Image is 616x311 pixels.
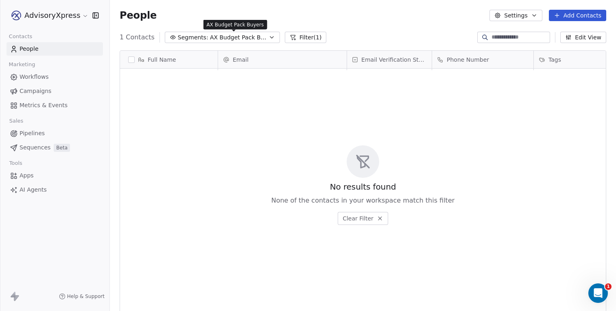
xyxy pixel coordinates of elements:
[20,87,51,95] span: Campaigns
[67,293,105,300] span: Help & Support
[7,42,103,56] a: People
[20,129,45,138] span: Pipelines
[20,101,68,110] span: Metrics & Events
[5,30,36,43] span: Contacts
[24,10,80,21] span: AdvisoryXpress
[330,181,396,192] span: No results found
[285,32,327,43] button: Filter(1)
[588,283,608,303] iframe: Intercom live chat
[548,56,561,64] span: Tags
[5,58,39,71] span: Marketing
[549,10,606,21] button: Add Contacts
[148,56,176,64] span: Full Name
[54,144,70,152] span: Beta
[120,9,157,22] span: People
[338,212,388,225] button: Clear Filter
[120,51,218,68] div: Full Name
[447,56,489,64] span: Phone Number
[7,141,103,154] a: SequencesBeta
[271,196,455,205] span: None of the contacts in your workspace match this filter
[7,169,103,182] a: Apps
[59,293,105,300] a: Help & Support
[120,69,218,305] div: grid
[10,9,87,22] button: AdvisoryXpress
[207,22,264,28] p: AX Budget Pack Buyers
[7,99,103,112] a: Metrics & Events
[7,127,103,140] a: Pipelines
[347,51,432,68] div: Email Verification Status
[20,45,39,53] span: People
[6,157,26,169] span: Tools
[489,10,542,21] button: Settings
[560,32,606,43] button: Edit View
[120,32,155,42] span: 1 Contacts
[233,56,249,64] span: Email
[7,183,103,197] a: AI Agents
[210,33,267,42] span: AX Budget Pack Buyers
[7,70,103,84] a: Workflows
[178,33,208,42] span: Segments:
[534,51,609,68] div: Tags
[20,171,34,180] span: Apps
[20,73,49,81] span: Workflows
[11,11,21,20] img: AX_logo_device_1080.png
[605,283,612,290] span: 1
[7,84,103,98] a: Campaigns
[20,143,50,152] span: Sequences
[20,186,47,194] span: AI Agents
[6,115,27,127] span: Sales
[218,51,347,68] div: Email
[361,56,427,64] span: Email Verification Status
[432,51,533,68] div: Phone Number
